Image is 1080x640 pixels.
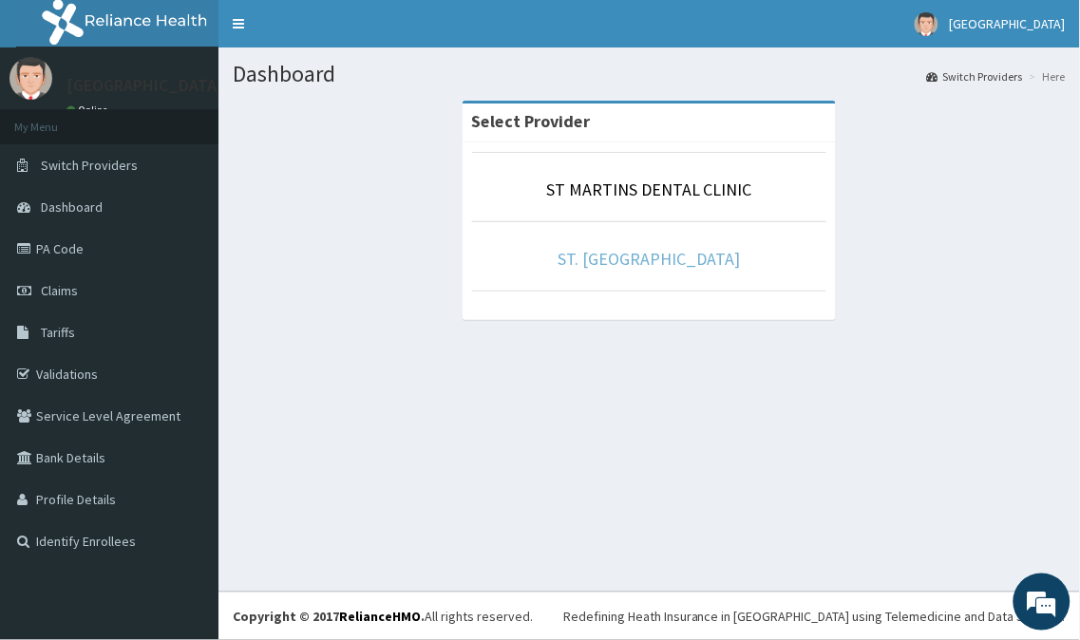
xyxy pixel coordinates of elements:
[41,157,138,174] span: Switch Providers
[546,179,752,200] a: ST MARTINS DENTAL CLINIC
[339,608,421,625] a: RelianceHMO
[559,248,741,270] a: ST. [GEOGRAPHIC_DATA]
[41,198,103,216] span: Dashboard
[9,57,52,100] img: User Image
[563,607,1066,626] div: Redefining Heath Insurance in [GEOGRAPHIC_DATA] using Telemedicine and Data Science!
[1025,68,1066,85] li: Here
[41,282,78,299] span: Claims
[233,62,1066,86] h1: Dashboard
[950,15,1066,32] span: [GEOGRAPHIC_DATA]
[472,110,591,132] strong: Select Provider
[41,324,75,341] span: Tariffs
[927,68,1023,85] a: Switch Providers
[66,104,112,117] a: Online
[915,12,938,36] img: User Image
[66,77,223,94] p: [GEOGRAPHIC_DATA]
[218,592,1080,640] footer: All rights reserved.
[233,608,425,625] strong: Copyright © 2017 .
